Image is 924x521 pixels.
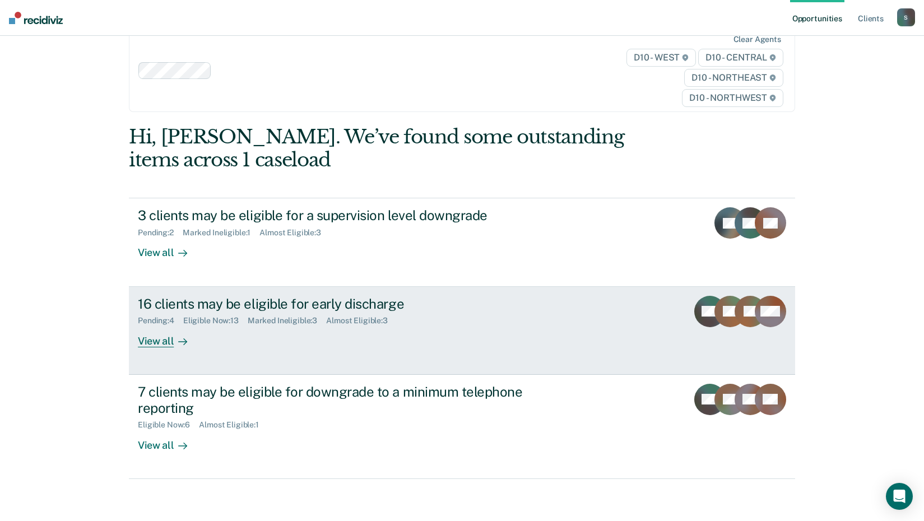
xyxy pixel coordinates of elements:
[138,296,531,312] div: 16 clients may be eligible for early discharge
[698,49,783,67] span: D10 - CENTRAL
[199,420,268,430] div: Almost Eligible : 1
[733,35,781,44] div: Clear agents
[138,228,183,238] div: Pending : 2
[129,125,662,171] div: Hi, [PERSON_NAME]. We’ve found some outstanding items across 1 caseload
[248,316,326,325] div: Marked Ineligible : 3
[138,420,199,430] div: Eligible Now : 6
[259,228,330,238] div: Almost Eligible : 3
[326,316,397,325] div: Almost Eligible : 3
[129,375,795,479] a: 7 clients may be eligible for downgrade to a minimum telephone reportingEligible Now:6Almost Elig...
[138,238,201,259] div: View all
[897,8,915,26] button: S
[886,483,913,510] div: Open Intercom Messenger
[138,207,531,224] div: 3 clients may be eligible for a supervision level downgrade
[183,316,248,325] div: Eligible Now : 13
[626,49,696,67] span: D10 - WEST
[138,316,183,325] div: Pending : 4
[684,69,783,87] span: D10 - NORTHEAST
[138,384,531,416] div: 7 clients may be eligible for downgrade to a minimum telephone reporting
[138,430,201,452] div: View all
[682,89,783,107] span: D10 - NORTHWEST
[138,325,201,347] div: View all
[129,287,795,375] a: 16 clients may be eligible for early dischargePending:4Eligible Now:13Marked Ineligible:3Almost E...
[129,198,795,286] a: 3 clients may be eligible for a supervision level downgradePending:2Marked Ineligible:1Almost Eli...
[9,12,63,24] img: Recidiviz
[183,228,259,238] div: Marked Ineligible : 1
